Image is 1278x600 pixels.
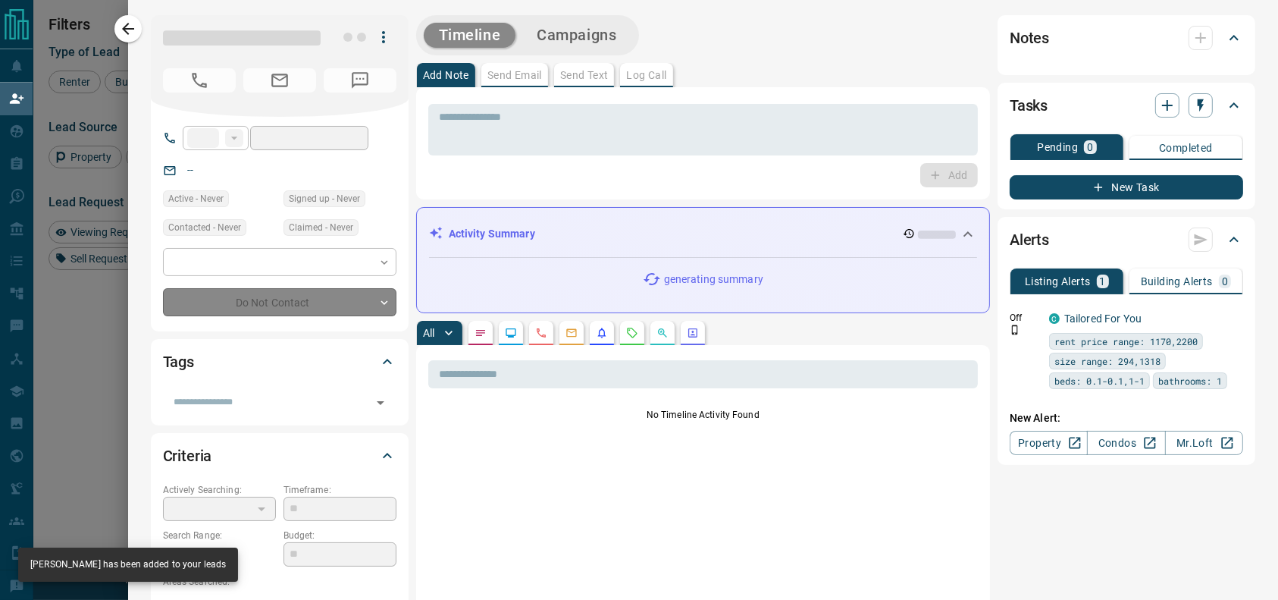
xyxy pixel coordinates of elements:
[596,327,608,339] svg: Listing Alerts
[289,191,360,206] span: Signed up - Never
[1010,175,1243,199] button: New Task
[505,327,517,339] svg: Lead Browsing Activity
[1010,325,1020,335] svg: Push Notification Only
[1010,26,1049,50] h2: Notes
[30,552,226,577] div: [PERSON_NAME] has been added to your leads
[1165,431,1243,455] a: Mr.Loft
[522,23,631,48] button: Campaigns
[1141,276,1213,287] p: Building Alerts
[163,529,276,542] p: Search Range:
[1010,221,1243,258] div: Alerts
[1159,143,1213,153] p: Completed
[289,220,353,235] span: Claimed - Never
[1054,334,1198,349] span: rent price range: 1170,2200
[449,226,535,242] p: Activity Summary
[163,344,396,380] div: Tags
[283,529,396,542] p: Budget:
[1010,311,1040,325] p: Off
[1222,276,1228,287] p: 0
[1054,353,1161,369] span: size range: 294,1318
[163,542,276,567] p: -- - --
[370,392,391,413] button: Open
[163,68,236,93] span: No Number
[1049,313,1060,324] div: condos.ca
[1054,373,1145,388] span: beds: 0.1-0.1,1-1
[1010,20,1243,56] div: Notes
[187,164,193,176] a: --
[324,68,396,93] span: No Number
[168,191,224,206] span: Active - Never
[1037,142,1078,152] p: Pending
[687,327,699,339] svg: Agent Actions
[656,327,669,339] svg: Opportunities
[163,350,194,374] h2: Tags
[163,288,396,316] div: Do Not Contact
[428,408,978,422] p: No Timeline Activity Found
[423,70,469,80] p: Add Note
[168,220,241,235] span: Contacted - Never
[1158,373,1222,388] span: bathrooms: 1
[163,438,396,474] div: Criteria
[1010,431,1088,455] a: Property
[1025,276,1091,287] p: Listing Alerts
[1100,276,1106,287] p: 1
[163,575,396,589] p: Areas Searched:
[243,68,316,93] span: No Email
[475,327,487,339] svg: Notes
[1087,142,1093,152] p: 0
[424,23,516,48] button: Timeline
[1010,87,1243,124] div: Tasks
[565,327,578,339] svg: Emails
[1010,228,1049,252] h2: Alerts
[1064,313,1142,325] a: Tailored For You
[535,327,547,339] svg: Calls
[1010,410,1243,426] p: New Alert:
[664,272,763,287] p: generating summary
[163,483,276,497] p: Actively Searching:
[626,327,638,339] svg: Requests
[423,328,435,338] p: All
[163,444,212,468] h2: Criteria
[429,220,977,248] div: Activity Summary
[1010,93,1048,118] h2: Tasks
[283,483,396,497] p: Timeframe:
[1087,431,1165,455] a: Condos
